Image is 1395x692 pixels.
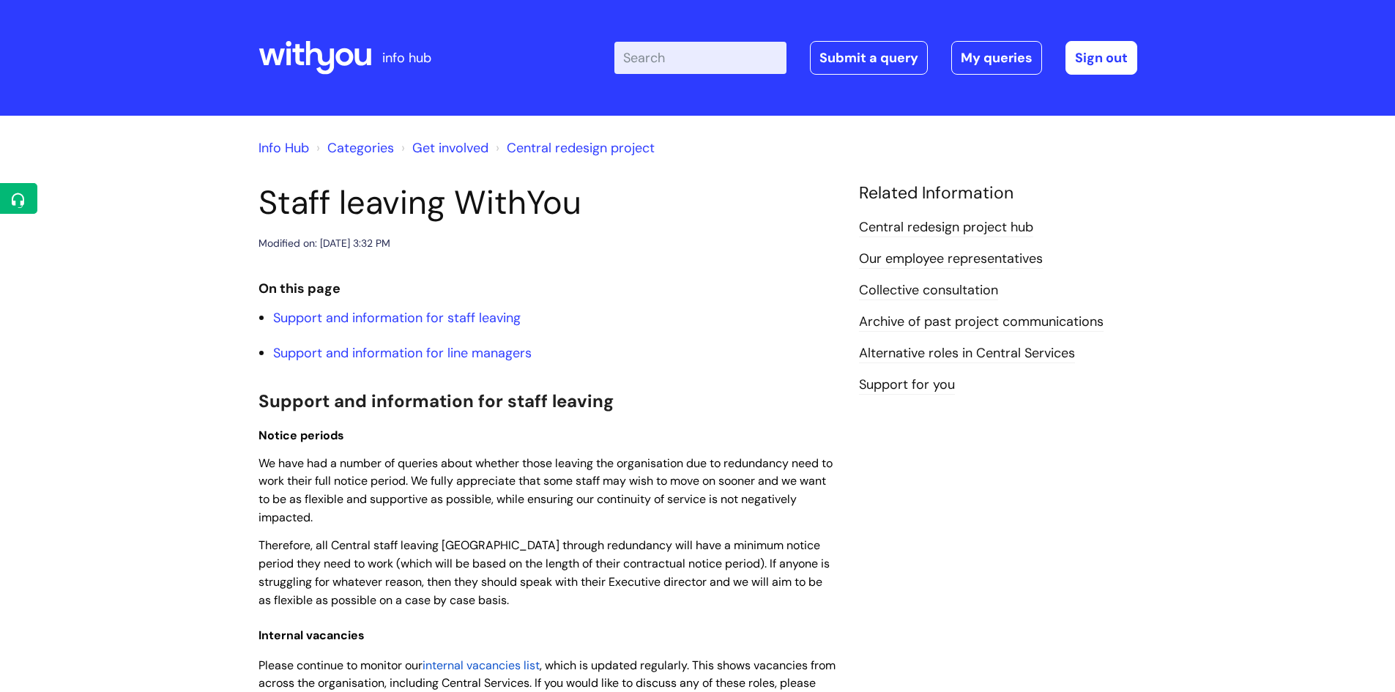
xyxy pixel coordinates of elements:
a: Central redesign project hub [859,218,1033,237]
span: Support and information for staff leaving [258,390,614,412]
h1: Staff leaving WithYou [258,183,837,223]
a: Alternative roles in Central Services [859,344,1075,363]
li: Solution home [313,136,394,160]
span: Internal vacancies [258,628,365,643]
a: My queries [951,41,1042,75]
a: Info Hub [258,139,309,157]
h4: Related Information [859,183,1137,204]
span: We have had a number of queries about whether those leaving the organisation due to redundancy ne... [258,455,833,525]
a: Collective consultation [859,281,998,300]
li: Get involved [398,136,488,160]
input: Search [614,42,786,74]
p: info hub [382,46,431,70]
a: Our employee representatives [859,250,1043,269]
a: Sign out [1065,41,1137,75]
div: | - [614,41,1137,75]
span: Please continue to monitor our [258,658,423,673]
div: Modified on: [DATE] 3:32 PM [258,234,390,253]
a: Support for you [859,376,955,395]
a: Support and information for line managers [273,344,532,362]
a: Archive of past project communications [859,313,1104,332]
span: Therefore, all Central staff leaving [GEOGRAPHIC_DATA] through redundancy will have a minimum not... [258,537,830,607]
li: Central redesign project [492,136,655,160]
span: Notice periods [258,428,344,443]
a: internal vacancies list [423,658,540,673]
a: Get involved [412,139,488,157]
strong: On this page [258,280,341,297]
a: Categories [327,139,394,157]
a: Central redesign project [507,139,655,157]
a: Submit a query [810,41,928,75]
a: Support and information for staff leaving [273,309,521,327]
